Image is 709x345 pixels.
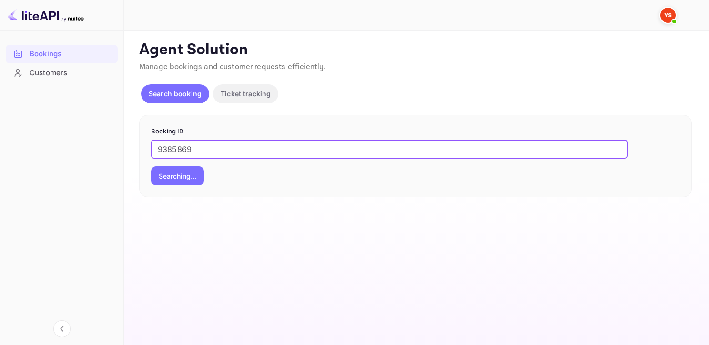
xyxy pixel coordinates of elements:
[30,49,113,60] div: Bookings
[53,320,71,337] button: Collapse navigation
[30,68,113,79] div: Customers
[151,140,628,159] input: Enter Booking ID (e.g., 63782194)
[8,8,84,23] img: LiteAPI logo
[221,89,271,99] p: Ticket tracking
[6,45,118,63] div: Bookings
[660,8,676,23] img: Yandex Support
[149,89,202,99] p: Search booking
[151,127,680,136] p: Booking ID
[6,64,118,81] a: Customers
[151,166,204,185] button: Searching...
[139,62,326,72] span: Manage bookings and customer requests efficiently.
[139,41,692,60] p: Agent Solution
[6,45,118,62] a: Bookings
